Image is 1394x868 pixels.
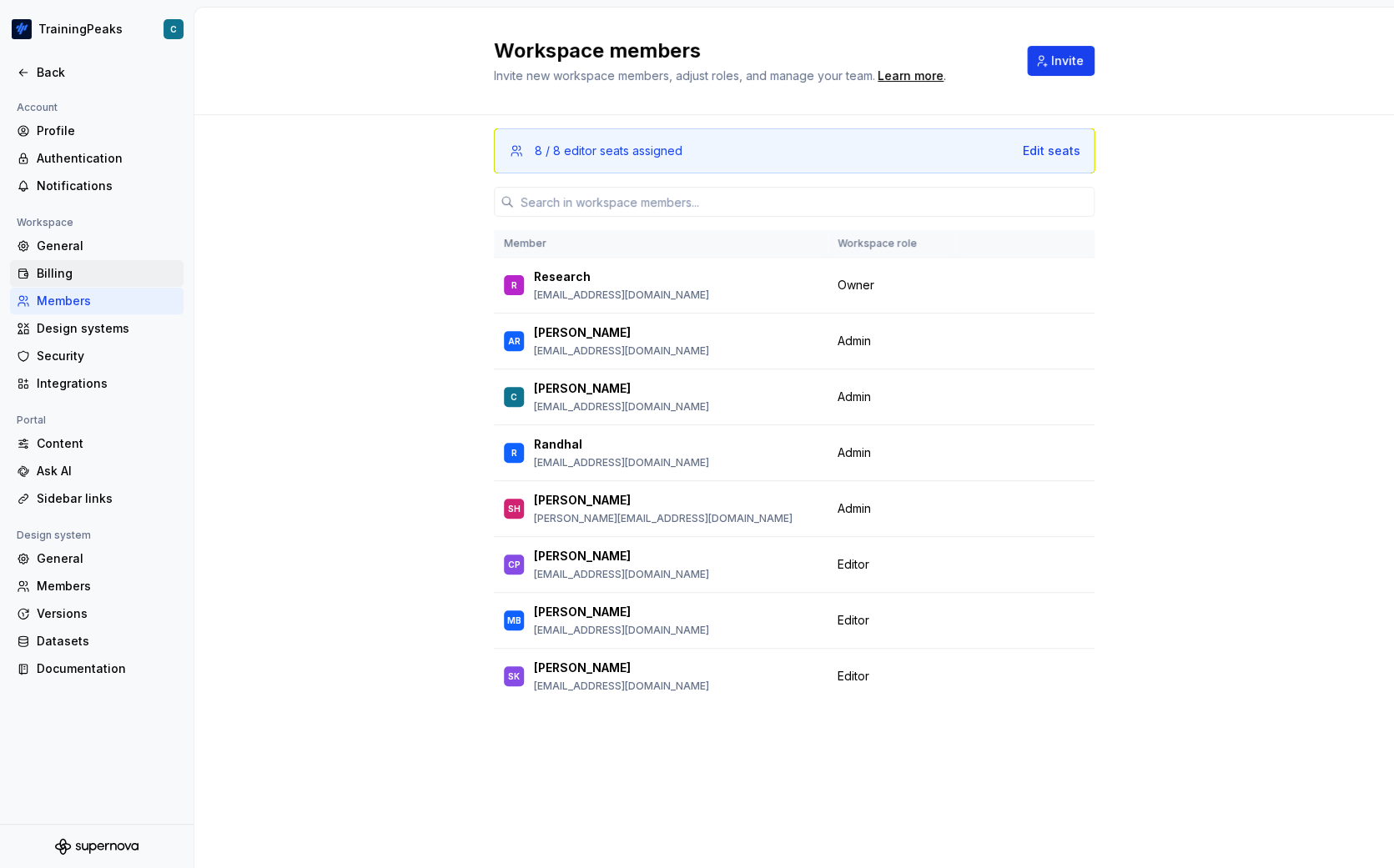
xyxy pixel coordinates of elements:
[508,500,521,517] div: SH
[37,320,177,337] div: Design systems
[508,333,521,349] div: AR
[838,556,869,573] span: Editor
[838,668,869,685] span: Editor
[534,324,631,341] p: [PERSON_NAME]
[37,375,177,392] div: Integrations
[37,578,177,595] div: Members
[10,600,184,627] a: Versions
[838,333,871,349] span: Admin
[534,512,793,525] p: [PERSON_NAME][EMAIL_ADDRESS][DOMAIN_NAME]
[1051,53,1084,69] span: Invite
[534,436,582,453] p: Randhal
[10,213,80,233] div: Workspace
[534,680,709,693] p: [EMAIL_ADDRESS][DOMAIN_NAME]
[37,463,177,479] div: Ask AI
[170,23,177,36] div: C
[534,288,709,302] p: [EMAIL_ADDRESS][DOMAIN_NAME]
[10,485,184,512] a: Sidebar links
[10,370,184,397] a: Integrations
[875,70,946,83] span: .
[37,238,177,254] div: General
[10,59,184,86] a: Back
[10,173,184,199] a: Notifications
[534,660,631,676] p: [PERSON_NAME]
[534,548,631,564] p: [PERSON_NAME]
[534,400,709,414] p: [EMAIL_ADDRESS][DOMAIN_NAME]
[507,612,521,629] div: MB
[10,458,184,484] a: Ask AI
[10,118,184,144] a: Profile
[10,233,184,259] a: General
[37,605,177,622] div: Versions
[37,633,177,650] div: Datasets
[534,604,631,620] p: [PERSON_NAME]
[10,655,184,682] a: Documentation
[838,500,871,517] span: Admin
[12,19,32,39] img: 4eb2c90a-beb3-47d2-b0e5-0e686db1db46.png
[534,456,709,469] p: [EMAIL_ADDRESS][DOMAIN_NAME]
[838,277,874,294] span: Owner
[10,573,184,600] a: Members
[37,123,177,139] div: Profile
[838,389,871,405] span: Admin
[55,838,138,855] svg: Supernova Logo
[10,343,184,369] a: Security
[534,492,631,509] p: [PERSON_NAME]
[494,230,828,258] th: Member
[10,410,53,430] div: Portal
[37,150,177,167] div: Authentication
[10,525,98,545] div: Design system
[10,628,184,655] a: Datasets
[37,435,177,452] div: Content
[10,260,184,287] a: Billing
[534,380,631,397] p: [PERSON_NAME]
[38,21,123,38] div: TrainingPeaks
[494,68,875,83] span: Invite new workspace members, adjust roles, and manage your team.
[508,556,521,573] div: CP
[10,98,64,118] div: Account
[828,230,955,258] th: Workspace role
[10,288,184,314] a: Members
[37,265,177,282] div: Billing
[10,545,184,572] a: General
[511,389,517,405] div: C
[534,268,591,285] p: Research
[37,348,177,364] div: Security
[534,624,709,637] p: [EMAIL_ADDRESS][DOMAIN_NAME]
[838,444,871,461] span: Admin
[37,178,177,194] div: Notifications
[534,568,709,581] p: [EMAIL_ADDRESS][DOMAIN_NAME]
[37,490,177,507] div: Sidebar links
[514,187,1095,217] input: Search in workspace members...
[37,64,177,81] div: Back
[10,430,184,457] a: Content
[1027,46,1095,76] button: Invite
[3,11,190,48] button: TrainingPeaksC
[10,315,184,342] a: Design systems
[838,612,869,629] span: Editor
[511,277,517,294] div: R
[878,68,944,84] a: Learn more
[37,293,177,309] div: Members
[1023,143,1080,159] button: Edit seats
[37,660,177,677] div: Documentation
[494,38,1007,64] h2: Workspace members
[508,668,520,685] div: SK
[535,143,682,159] div: 8 / 8 editor seats assigned
[10,145,184,172] a: Authentication
[511,444,517,461] div: R
[534,344,709,358] p: [EMAIL_ADDRESS][DOMAIN_NAME]
[37,550,177,567] div: General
